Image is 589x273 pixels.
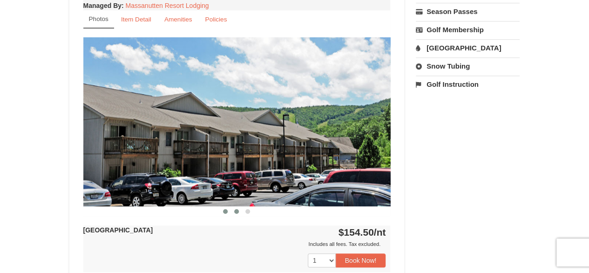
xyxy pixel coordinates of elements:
a: Golf Membership [416,21,520,38]
a: Golf Instruction [416,76,520,93]
small: Amenities [164,16,192,23]
span: Managed By [83,2,122,9]
a: Photos [83,10,114,28]
strong: [GEOGRAPHIC_DATA] [83,226,153,234]
img: 18876286-35-ea1e1ee8.jpg [83,37,391,206]
span: /nt [374,227,386,238]
a: [GEOGRAPHIC_DATA] [416,39,520,56]
div: Includes all fees. Tax excluded. [83,239,386,249]
a: Massanutten Resort Lodging [126,2,209,9]
small: Policies [205,16,227,23]
a: Snow Tubing [416,57,520,75]
strong: $154.50 [339,227,386,238]
small: Photos [89,15,108,22]
a: Policies [199,10,233,28]
button: Book Now! [336,253,386,267]
strong: : [83,2,124,9]
a: Season Passes [416,3,520,20]
a: Item Detail [115,10,157,28]
a: Amenities [158,10,198,28]
small: Item Detail [121,16,151,23]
